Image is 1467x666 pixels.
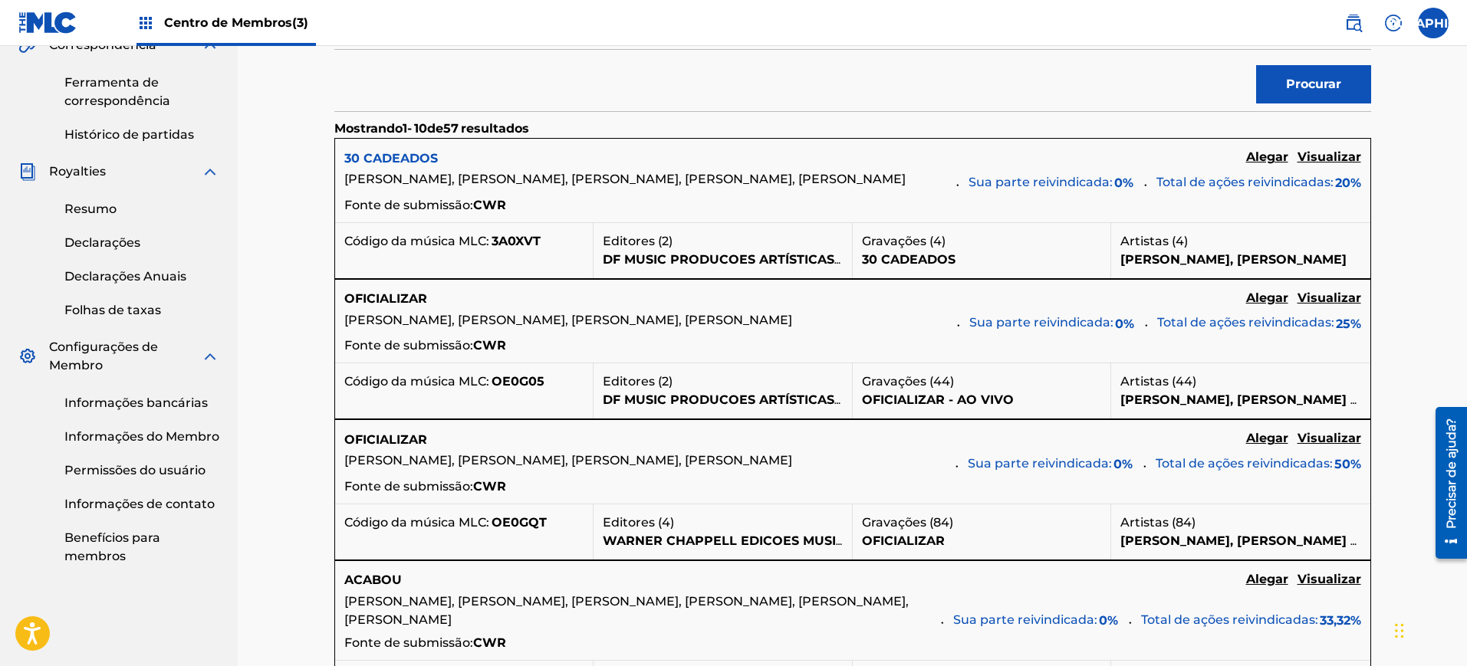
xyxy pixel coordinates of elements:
font: OFICIALIZAR [862,533,945,548]
font: Informações de contato [64,497,215,511]
img: Royalties [18,162,37,181]
a: Informações do Membro [64,428,219,446]
font: [PERSON_NAME], [PERSON_NAME], [PERSON_NAME], [PERSON_NAME], [PERSON_NAME] [344,172,906,186]
font: 1 [403,121,407,136]
font: Declarações [64,235,140,250]
font: Gravações ( [862,515,933,530]
h5: OFICIALIZAR [344,290,427,308]
img: expandir [201,347,219,366]
font: Fonte de submissão: [344,338,473,353]
div: Ajuda [1378,8,1409,38]
font: ) [950,374,954,389]
img: Logotipo da MLC [18,11,77,34]
font: 4 [933,234,942,248]
font: ) [1192,374,1196,389]
font: 44 [1176,374,1192,389]
a: Ferramenta de correspondência [64,74,219,110]
font: 4 [662,515,670,530]
font: Código da música MLC: [344,234,489,248]
font: Alegar [1246,431,1288,445]
font: % [1123,176,1133,190]
font: Procurar [1286,77,1341,91]
img: ajuda [1384,14,1403,32]
font: Alegar [1246,290,1288,305]
font: 0 [1099,613,1107,628]
font: 44 [933,374,950,389]
font: de [427,121,443,136]
font: % [1350,176,1361,190]
font: 57 [443,121,459,136]
font: Alegar [1246,149,1288,164]
button: Procurar [1256,65,1371,103]
font: [PERSON_NAME], [PERSON_NAME], [PERSON_NAME], [PERSON_NAME], [PERSON_NAME], [PERSON_NAME] [344,594,909,627]
font: % [1350,457,1361,471]
a: Resumo [64,200,219,218]
img: Principais detentores de direitos [137,14,155,32]
font: Total de ações reivindicadas: [1157,315,1334,330]
font: % [1123,317,1134,331]
font: OFICIALIZAR [344,432,427,447]
font: ) [669,374,673,389]
font: ) [669,234,673,248]
font: 10 [414,121,427,136]
font: Artistas ( [1120,374,1176,389]
font: % [1122,457,1133,471]
font: 0 [1113,457,1122,471]
font: 30 CADEADOS [344,151,438,166]
font: Editores ( [603,234,662,248]
font: 84 [933,515,949,530]
font: 84 [1176,515,1192,530]
a: Permissões do usuário [64,461,219,480]
font: Fonte de submissão: [344,198,473,212]
a: Visualizar [1298,429,1361,450]
div: Widget de bate-papo [1390,592,1467,666]
a: Informações de contato [64,495,219,513]
font: 0 [1114,176,1123,190]
font: Fonte de submissão: [344,479,473,494]
font: [PERSON_NAME], [PERSON_NAME], [PERSON_NAME], [PERSON_NAME] [344,453,792,468]
font: Alegar [1246,572,1288,586]
font: Centro de Membros [164,15,292,30]
img: Configurações de Membro [18,347,37,366]
font: DF MUSIC PRODUCOES ARTÍSTICAS LTDA [603,392,872,407]
img: expandir [201,162,219,181]
font: % [1350,613,1361,628]
font: Permissões do usuário [64,463,206,477]
font: CWR [473,198,506,212]
font: Ferramenta de correspondência [64,75,170,108]
font: ) [949,515,953,530]
font: ACABOU [344,572,402,587]
font: % [1350,317,1361,331]
img: procurar [1344,14,1363,32]
font: Código da música MLC: [344,374,489,389]
font: 30 CADEADOS [862,252,956,267]
font: ) [942,234,946,248]
font: (3) [292,15,308,30]
font: CWR [473,338,506,353]
font: 2 [662,374,669,389]
iframe: Centro de Recursos [1424,401,1467,566]
font: ) [1192,515,1196,530]
font: Folhas de taxas [64,303,161,317]
font: Histórico de partidas [64,127,194,142]
font: Declarações Anuais [64,269,186,284]
font: CWR [473,479,506,494]
a: Informações bancárias [64,394,219,412]
a: Pesquisa pública [1338,8,1369,38]
font: Código da música MLC: [344,515,489,530]
div: Arrastar [1395,608,1404,654]
font: [PERSON_NAME], [PERSON_NAME], [PERSON_NAME], [PERSON_NAME] [344,313,792,327]
font: Sua parte reivindicada: [953,612,1097,627]
font: ) [1184,234,1188,248]
font: Configurações de Membro [49,340,158,372]
font: 2 [662,234,669,248]
font: Gravações ( [862,234,933,248]
a: Benefícios para membros [64,529,219,566]
font: 33,32 [1320,613,1350,628]
font: [PERSON_NAME], [PERSON_NAME] [1120,252,1347,267]
font: Benefícios para membros [64,530,160,563]
font: Visualizar [1298,431,1361,445]
font: 50 [1334,457,1350,471]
